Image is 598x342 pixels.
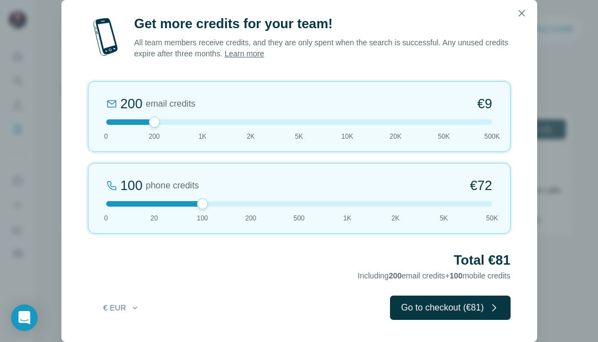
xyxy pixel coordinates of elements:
[247,131,255,141] span: 2K
[146,97,196,111] span: email credits
[358,271,511,280] span: Including email credits + mobile credits
[150,213,158,223] span: 20
[121,95,143,113] div: 200
[450,271,462,280] span: 100
[197,213,208,223] span: 100
[293,213,304,223] span: 500
[343,213,351,223] span: 1K
[477,95,492,113] span: €9
[134,37,511,59] p: All team members receive credits, and they are only spent when the search is successful. Any unus...
[389,271,402,280] span: 200
[96,298,147,318] button: € EUR
[440,213,448,223] span: 5K
[104,131,108,141] span: 0
[199,131,207,141] span: 1K
[390,296,510,320] button: Go to checkout (€81)
[389,131,401,141] span: 20K
[88,15,123,59] img: mobile-phone
[245,213,256,223] span: 200
[88,251,511,269] h2: Total €81
[121,177,143,194] div: 100
[295,131,303,141] span: 5K
[11,304,38,331] div: Open Intercom Messenger
[438,131,450,141] span: 50K
[149,131,160,141] span: 200
[486,213,498,223] span: 50K
[104,213,108,223] span: 0
[341,131,353,141] span: 10K
[146,179,199,192] span: phone credits
[225,49,264,58] a: Learn more
[484,131,500,141] span: 500K
[392,213,400,223] span: 2K
[470,177,492,194] span: €72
